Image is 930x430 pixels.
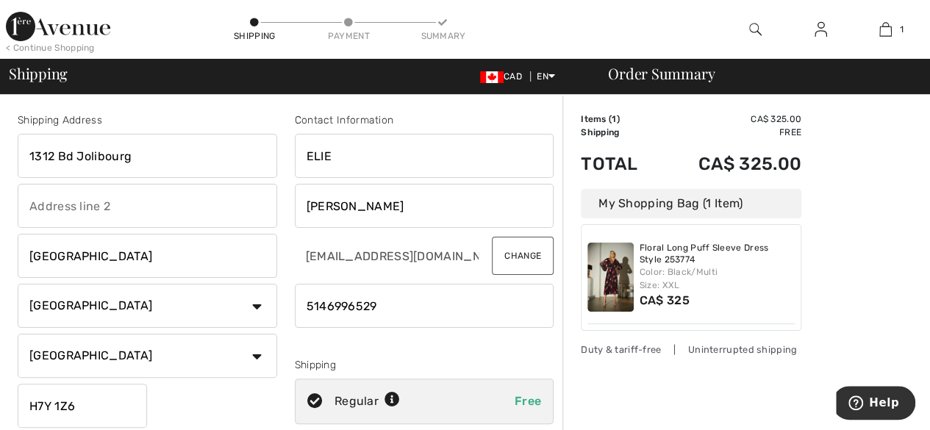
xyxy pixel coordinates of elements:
[640,293,690,307] span: CA$ 325
[659,126,801,139] td: Free
[581,343,801,356] div: Duty & tariff-free | Uninterrupted shipping
[18,234,277,278] input: City
[335,393,400,410] div: Regular
[854,21,918,38] a: 1
[295,184,554,228] input: Last name
[295,284,554,328] input: Mobile
[581,139,659,189] td: Total
[587,243,634,312] img: Floral Long Puff Sleeve Dress Style 253774
[18,384,147,428] input: Zip/Postal Code
[515,394,541,408] span: Free
[581,126,659,139] td: Shipping
[480,71,528,82] span: CAD
[537,71,555,82] span: EN
[612,114,616,124] span: 1
[295,112,554,128] div: Contact Information
[640,243,795,265] a: Floral Long Puff Sleeve Dress Style 253774
[295,134,554,178] input: First name
[9,66,68,81] span: Shipping
[815,21,827,38] img: My Info
[836,386,915,423] iframe: Opens a widget where you can find more information
[749,21,762,38] img: search the website
[659,112,801,126] td: CA$ 325.00
[295,234,481,278] input: E-mail
[899,23,903,36] span: 1
[659,139,801,189] td: CA$ 325.00
[18,184,277,228] input: Address line 2
[18,134,277,178] input: Address line 1
[232,29,276,43] div: Shipping
[6,41,95,54] div: < Continue Shopping
[581,189,801,218] div: My Shopping Bag (1 Item)
[581,112,659,126] td: Items ( )
[326,29,371,43] div: Payment
[640,265,795,292] div: Color: Black/Multi Size: XXL
[6,12,110,41] img: 1ère Avenue
[803,21,839,39] a: Sign In
[492,237,554,275] button: Change
[480,71,504,83] img: Canadian Dollar
[879,21,892,38] img: My Bag
[590,66,921,81] div: Order Summary
[421,29,465,43] div: Summary
[295,357,554,373] div: Shipping
[18,112,277,128] div: Shipping Address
